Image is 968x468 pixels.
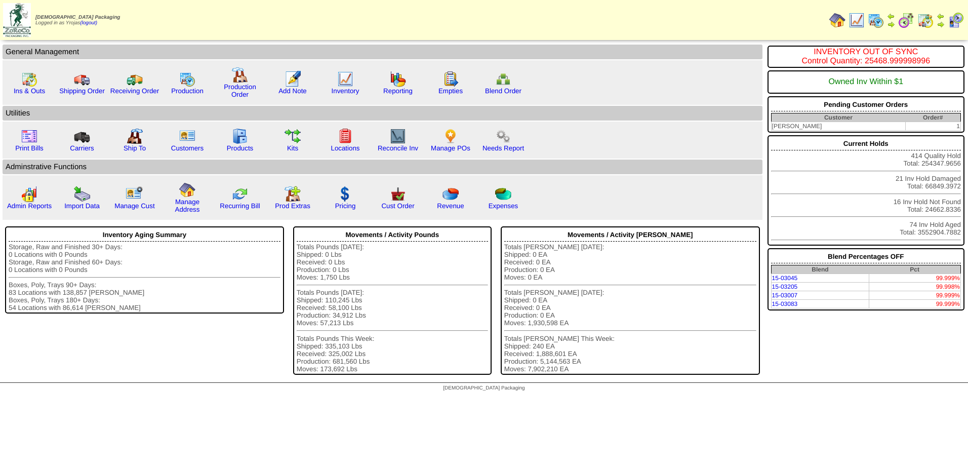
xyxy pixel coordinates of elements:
[337,71,353,87] img: line_graph.gif
[232,67,248,83] img: factory.gif
[905,122,960,131] td: 1
[70,144,94,152] a: Carriers
[771,72,961,92] div: Owned Inv Within $1
[124,144,146,152] a: Ship To
[378,144,418,152] a: Reconcile Inv
[771,137,961,150] div: Current Holds
[331,144,359,152] a: Locations
[297,228,488,242] div: Movements / Activity Pounds
[504,243,756,373] div: Totals [PERSON_NAME] [DATE]: Shipped: 0 EA Received: 0 EA Production: 0 EA Moves: 0 EA Totals [PE...
[869,283,960,291] td: 99.998%
[179,128,195,144] img: customers.gif
[337,128,353,144] img: locations.gif
[917,12,934,28] img: calendarinout.gif
[171,87,204,95] a: Production
[9,243,280,311] div: Storage, Raw and Finished 30+ Days: 0 Locations with 0 Pounds Storage, Raw and Finished 60+ Days:...
[64,202,100,210] a: Import Data
[179,71,195,87] img: calendarprod.gif
[887,20,895,28] img: arrowright.gif
[504,228,756,242] div: Movements / Activity [PERSON_NAME]
[869,300,960,308] td: 99.999%
[3,106,762,121] td: Utilities
[285,128,301,144] img: workflow.gif
[232,186,248,202] img: reconcile.gif
[74,128,90,144] img: truck3.gif
[771,48,961,66] div: INVENTORY OUT OF SYNC Control Quantity: 25468.999998996
[3,45,762,59] td: General Management
[175,198,200,213] a: Manage Address
[829,12,845,28] img: home.gif
[495,71,511,87] img: network.png
[948,12,964,28] img: calendarcustomer.gif
[3,160,762,174] td: Adminstrative Functions
[849,12,865,28] img: line_graph.gif
[127,128,143,144] img: factory2.gif
[772,283,798,290] a: 15-03205
[297,243,488,373] div: Totals Pounds [DATE]: Shipped: 0 Lbs Received: 0 Lbs Production: 0 Lbs Moves: 1,750 Lbs Totals Po...
[285,186,301,202] img: prodextras.gif
[489,202,518,210] a: Expenses
[485,87,521,95] a: Blend Order
[335,202,356,210] a: Pricing
[887,12,895,20] img: arrowleft.gif
[442,186,459,202] img: pie_chart.png
[278,87,307,95] a: Add Note
[14,87,45,95] a: Ins & Outs
[442,71,459,87] img: workorder.gif
[482,144,524,152] a: Needs Report
[3,3,31,37] img: zoroco-logo-small.webp
[383,87,413,95] a: Reporting
[443,385,525,391] span: [DEMOGRAPHIC_DATA] Packaging
[772,300,798,307] a: 15-03083
[771,250,961,263] div: Blend Percentages OFF
[285,71,301,87] img: orders.gif
[9,228,280,242] div: Inventory Aging Summary
[771,113,905,122] th: Customer
[771,98,961,111] div: Pending Customer Orders
[114,202,154,210] a: Manage Cust
[80,20,97,26] a: (logout)
[110,87,159,95] a: Receiving Order
[905,113,960,122] th: Order#
[232,128,248,144] img: cabinet.gif
[771,122,905,131] td: [PERSON_NAME]
[171,144,204,152] a: Customers
[438,87,463,95] a: Empties
[21,71,37,87] img: calendarinout.gif
[275,202,310,210] a: Prod Extras
[127,71,143,87] img: truck2.gif
[15,144,44,152] a: Print Bills
[220,202,260,210] a: Recurring Bill
[332,87,359,95] a: Inventory
[21,128,37,144] img: invoice2.gif
[772,292,798,299] a: 15-03007
[21,186,37,202] img: graph2.png
[869,291,960,300] td: 99.999%
[224,83,256,98] a: Production Order
[869,265,960,274] th: Pct
[442,128,459,144] img: po.png
[381,202,414,210] a: Cust Order
[431,144,470,152] a: Manage POs
[74,71,90,87] img: truck.gif
[772,275,798,282] a: 15-03045
[337,186,353,202] img: dollar.gif
[390,186,406,202] img: cust_order.png
[390,71,406,87] img: graph.gif
[495,186,511,202] img: pie_chart2.png
[227,144,254,152] a: Products
[898,12,914,28] img: calendarblend.gif
[7,202,52,210] a: Admin Reports
[35,15,120,26] span: Logged in as Yrojas
[937,20,945,28] img: arrowright.gif
[74,186,90,202] img: import.gif
[495,128,511,144] img: workflow.png
[868,12,884,28] img: calendarprod.gif
[937,12,945,20] img: arrowleft.gif
[35,15,120,20] span: [DEMOGRAPHIC_DATA] Packaging
[437,202,464,210] a: Revenue
[59,87,105,95] a: Shipping Order
[390,128,406,144] img: line_graph2.gif
[287,144,298,152] a: Kits
[771,265,869,274] th: Blend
